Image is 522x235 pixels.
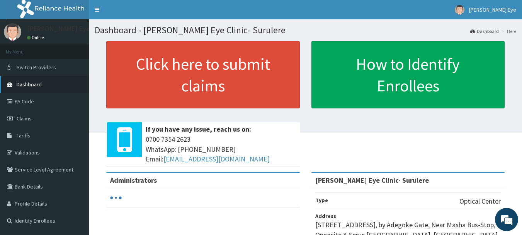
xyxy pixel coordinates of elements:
[95,25,516,35] h1: Dashboard - [PERSON_NAME] Eye Clinic- Surulere
[470,28,499,34] a: Dashboard
[146,134,296,164] span: 0700 7354 2623 WhatsApp: [PHONE_NUMBER] Email:
[17,115,32,122] span: Claims
[4,23,21,41] img: User Image
[17,64,56,71] span: Switch Providers
[106,41,300,108] a: Click here to submit claims
[459,196,501,206] p: Optical Center
[27,35,46,40] a: Online
[315,197,328,204] b: Type
[469,6,516,13] span: [PERSON_NAME] Eye
[17,81,42,88] span: Dashboard
[500,28,516,34] li: Here
[27,25,90,32] p: [PERSON_NAME] Eye
[146,125,251,134] b: If you have any issue, reach us on:
[163,154,270,163] a: [EMAIL_ADDRESS][DOMAIN_NAME]
[17,132,31,139] span: Tariffs
[455,5,464,15] img: User Image
[110,192,122,204] svg: audio-loading
[110,176,157,185] b: Administrators
[315,213,336,220] b: Address
[311,41,505,108] a: How to Identify Enrollees
[315,176,429,185] strong: [PERSON_NAME] Eye Clinic- Surulere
